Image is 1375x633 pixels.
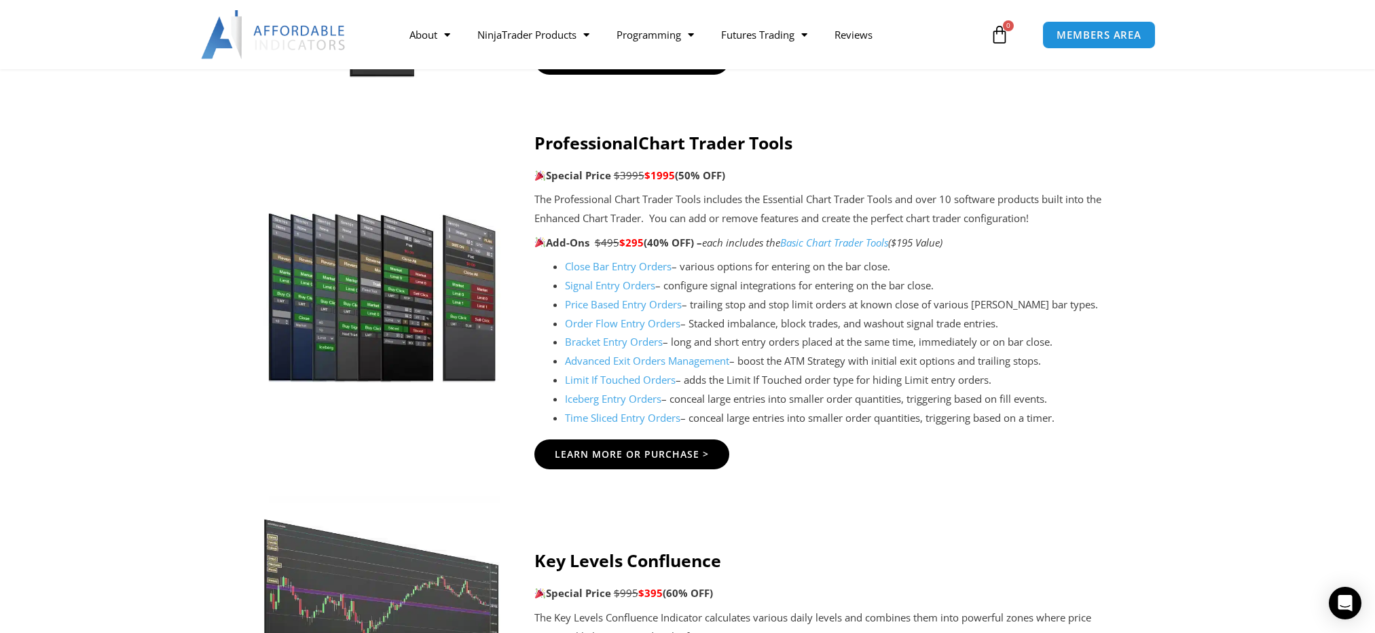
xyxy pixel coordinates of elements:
[534,586,611,600] strong: Special Price
[534,168,611,182] strong: Special Price
[614,586,638,600] span: $995
[535,237,545,247] img: 🎉
[565,257,1112,276] li: – various options for entering on the bar close.
[1042,21,1156,49] a: MEMBERS AREA
[565,259,672,273] a: Close Bar Entry Orders
[780,236,888,249] a: Basic Chart Trader Tools
[565,278,655,292] a: Signal Entry Orders
[565,297,682,311] a: Price Based Entry Orders
[644,168,675,182] span: $1995
[555,450,709,459] span: Learn More Or Purchase >
[644,236,702,249] b: (40% OFF) –
[1329,587,1361,619] div: Open Intercom Messenger
[565,333,1112,352] li: – long and short entry orders placed at the same time, immediately or on bar close.
[638,586,663,600] span: $395
[663,586,713,600] b: (60% OFF)
[595,236,619,249] span: $495
[708,19,821,50] a: Futures Trading
[396,19,987,50] nav: Menu
[534,132,1112,153] h4: Professional
[675,168,725,182] b: (50% OFF)
[603,19,708,50] a: Programming
[565,354,729,367] a: Advanced Exit Orders Management
[565,335,663,348] a: Bracket Entry Orders
[565,316,680,330] a: Order Flow Entry Orders
[565,371,1112,390] li: – adds the Limit If Touched order type for hiding Limit entry orders.
[614,168,644,182] span: $3995
[535,588,545,598] img: 🎉
[970,15,1029,54] a: 0
[565,276,1112,295] li: – configure signal integrations for entering on the bar close.
[263,179,500,382] img: ProfessionalToolsBundlePagejpg | Affordable Indicators – NinjaTrader
[534,190,1112,228] p: The Professional Chart Trader Tools includes the Essential Chart Trader Tools and over 10 softwar...
[1003,20,1014,31] span: 0
[534,549,721,572] strong: Key Levels Confluence
[702,236,942,249] i: each includes the ($195 Value)
[821,19,886,50] a: Reviews
[565,392,661,405] a: Iceberg Entry Orders
[534,439,729,469] a: Learn More Or Purchase >
[565,295,1112,314] li: – trailing stop and stop limit orders at known close of various [PERSON_NAME] bar types.
[396,19,464,50] a: About
[201,10,347,59] img: LogoAI | Affordable Indicators – NinjaTrader
[565,314,1112,333] li: – Stacked imbalance, block trades, and washout signal trade entries.
[464,19,603,50] a: NinjaTrader Products
[565,411,680,424] a: Time Sliced Entry Orders
[565,390,1112,409] li: – conceal large entries into smaller order quantities, triggering based on fill events.
[565,373,676,386] a: Limit If Touched Orders
[565,409,1112,428] li: – conceal large entries into smaller order quantities, triggering based on a timer.
[619,236,644,249] span: $295
[1057,30,1141,40] span: MEMBERS AREA
[534,236,589,249] strong: Add-Ons
[535,170,545,181] img: 🎉
[565,352,1112,371] li: – boost the ATM Strategy with initial exit options and trailing stops.
[638,131,792,154] strong: Chart Trader Tools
